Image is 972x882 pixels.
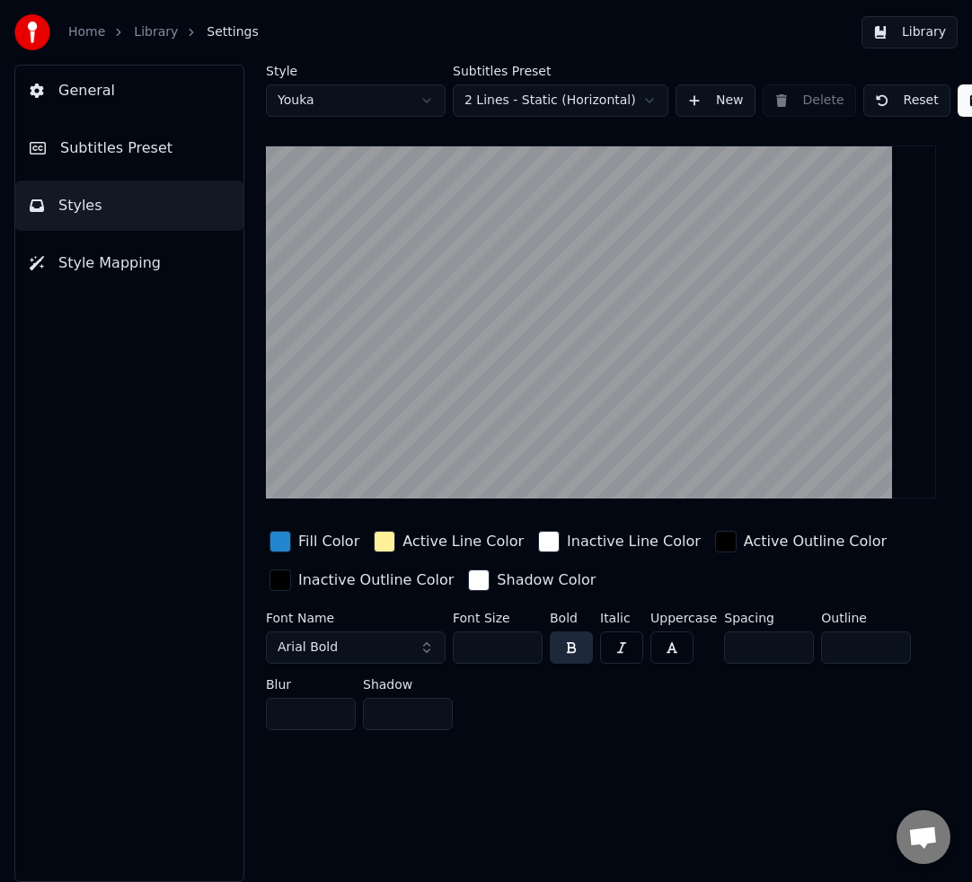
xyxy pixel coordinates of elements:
[567,531,701,552] div: Inactive Line Color
[464,566,599,595] button: Shadow Color
[550,612,593,624] label: Bold
[207,23,258,41] span: Settings
[497,569,596,591] div: Shadow Color
[15,66,243,116] button: General
[298,531,359,552] div: Fill Color
[266,527,363,556] button: Fill Color
[68,23,105,41] a: Home
[266,612,446,624] label: Font Name
[897,810,950,864] a: Open chat
[58,80,115,101] span: General
[14,14,50,50] img: youka
[370,527,527,556] button: Active Line Color
[453,65,668,77] label: Subtitles Preset
[134,23,178,41] a: Library
[535,527,704,556] button: Inactive Line Color
[363,678,453,691] label: Shadow
[650,612,717,624] label: Uppercase
[298,569,454,591] div: Inactive Outline Color
[58,252,161,274] span: Style Mapping
[266,566,457,595] button: Inactive Outline Color
[821,612,911,624] label: Outline
[60,137,172,159] span: Subtitles Preset
[58,195,102,216] span: Styles
[711,527,890,556] button: Active Outline Color
[600,612,643,624] label: Italic
[278,639,338,657] span: Arial Bold
[724,612,814,624] label: Spacing
[68,23,259,41] nav: breadcrumb
[402,531,524,552] div: Active Line Color
[863,84,950,117] button: Reset
[453,612,543,624] label: Font Size
[15,123,243,173] button: Subtitles Preset
[676,84,756,117] button: New
[266,678,356,691] label: Blur
[266,65,446,77] label: Style
[862,16,958,49] button: Library
[744,531,887,552] div: Active Outline Color
[15,238,243,288] button: Style Mapping
[15,181,243,231] button: Styles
